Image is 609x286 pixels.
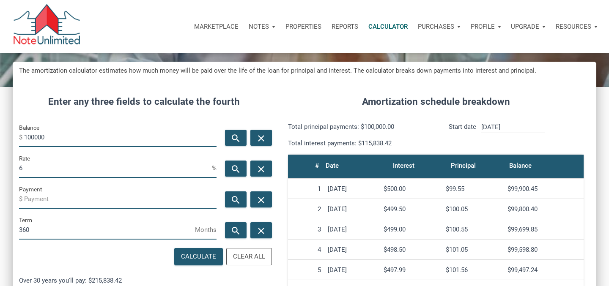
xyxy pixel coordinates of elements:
p: Over 30 years you'll pay: $215,838.42 [19,275,269,286]
div: Balance [509,160,532,172]
div: Principal [451,160,476,172]
label: Term [19,215,32,225]
button: Reports [326,14,363,39]
button: close [250,222,272,238]
div: $99,800.40 [507,205,580,213]
h5: The amortization calculator estimates how much money will be paid over the life of the loan for p... [19,66,590,76]
p: Properties [285,23,321,30]
button: Marketplace [189,14,244,39]
a: Calculator [363,14,413,39]
div: $497.99 [384,266,439,274]
p: Resources [556,23,591,30]
i: search [231,133,241,144]
i: close [256,164,266,174]
button: Notes [244,14,280,39]
button: Profile [466,14,506,39]
h4: Enter any three fields to calculate the fourth [19,95,269,109]
i: close [256,226,266,236]
div: $101.05 [446,246,501,253]
div: $99,598.80 [507,246,580,253]
div: [DATE] [328,185,377,193]
p: Total interest payments: $115,838.42 [288,138,430,148]
div: Clear All [233,252,265,261]
p: Upgrade [511,23,539,30]
button: Calculate [174,248,223,265]
i: search [231,164,241,174]
div: 5 [291,266,321,274]
label: Rate [19,153,30,163]
label: Payment [19,184,42,194]
span: $ [19,192,24,206]
p: Marketplace [194,23,239,30]
div: $101.56 [446,266,501,274]
button: Clear All [226,248,272,265]
p: Start date [449,122,476,148]
div: $99,497.24 [507,266,580,274]
div: $100.05 [446,205,501,213]
div: $499.00 [384,226,439,233]
div: [DATE] [328,266,377,274]
button: close [250,161,272,177]
button: search [225,130,247,146]
div: Date [326,160,339,172]
span: $ [19,131,24,144]
div: 1 [291,185,321,193]
p: Total principal payments: $100,000.00 [288,122,430,132]
span: Months [195,223,217,237]
input: Balance [24,128,217,147]
div: $498.50 [384,246,439,253]
p: Purchases [418,23,454,30]
a: Properties [280,14,326,39]
div: $99.55 [446,185,501,193]
img: NoteUnlimited [13,4,81,49]
div: [DATE] [328,226,377,233]
div: Calculate [181,252,216,261]
p: Notes [249,23,269,30]
div: Interest [393,160,414,172]
div: 4 [291,246,321,253]
button: Resources [551,14,603,39]
div: [DATE] [328,246,377,253]
button: Purchases [413,14,466,39]
input: Payment [24,190,217,209]
button: search [225,222,247,238]
p: Reports [332,23,358,30]
i: search [231,195,241,205]
h4: Amortization schedule breakdown [282,95,590,109]
p: Calculator [368,23,408,30]
button: search [225,161,247,177]
i: close [256,195,266,205]
input: Term [19,221,195,240]
button: search [225,191,247,207]
div: # [315,160,319,172]
i: close [256,133,266,144]
button: close [250,191,272,207]
div: 3 [291,226,321,233]
input: Rate [19,159,212,178]
span: % [212,161,217,175]
div: $100.55 [446,226,501,233]
p: Profile [471,23,495,30]
div: [DATE] [328,205,377,213]
div: $99,699.85 [507,226,580,233]
i: search [231,226,241,236]
div: $499.50 [384,205,439,213]
label: Balance [19,123,39,133]
div: $500.00 [384,185,439,193]
button: close [250,130,272,146]
button: Upgrade [506,14,551,39]
div: 2 [291,205,321,213]
div: $99,900.45 [507,185,580,193]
